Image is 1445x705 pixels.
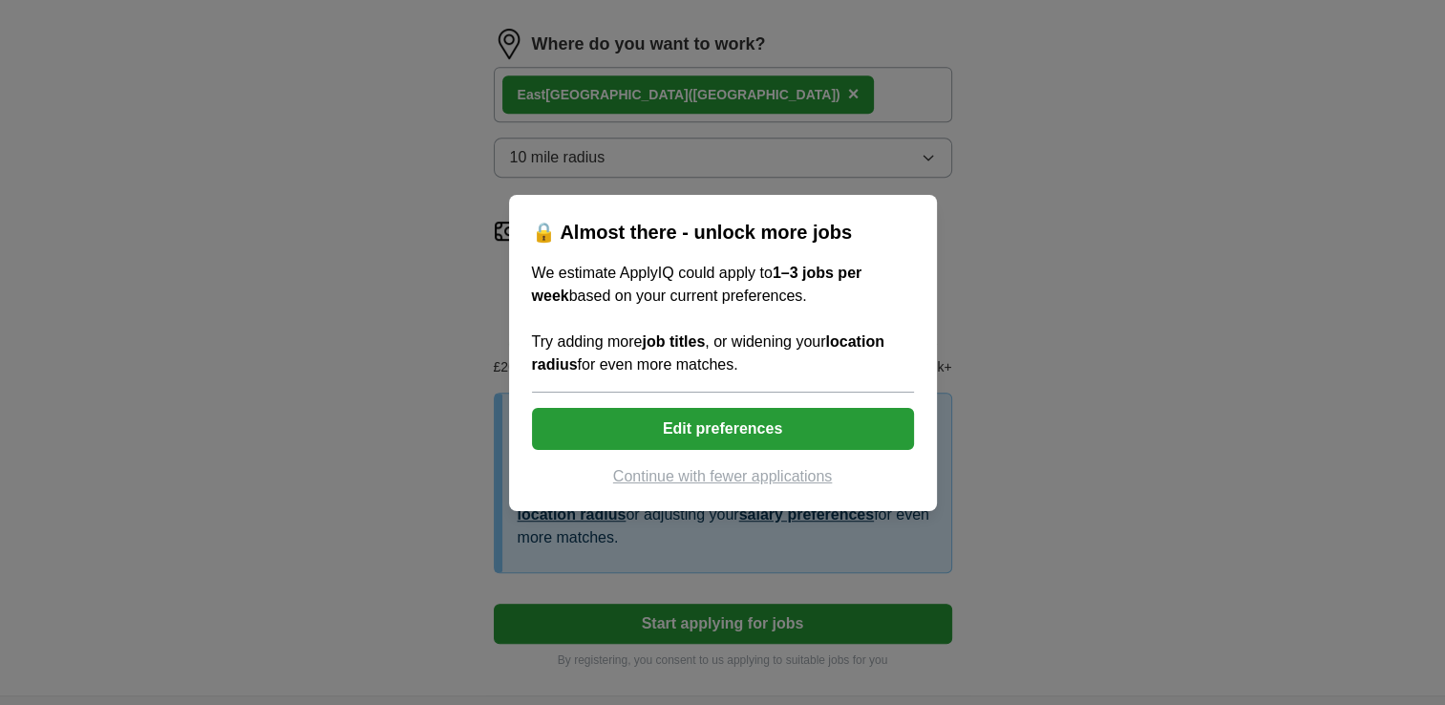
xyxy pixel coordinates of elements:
[532,265,862,304] b: 1–3 jobs per week
[532,333,884,373] b: location radius
[532,408,914,450] button: Edit preferences
[532,265,884,373] span: We estimate ApplyIQ could apply to based on your current preferences. Try adding more , or wideni...
[642,333,705,350] b: job titles
[532,465,914,488] button: Continue with fewer applications
[532,222,852,243] span: 🔒 Almost there - unlock more jobs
